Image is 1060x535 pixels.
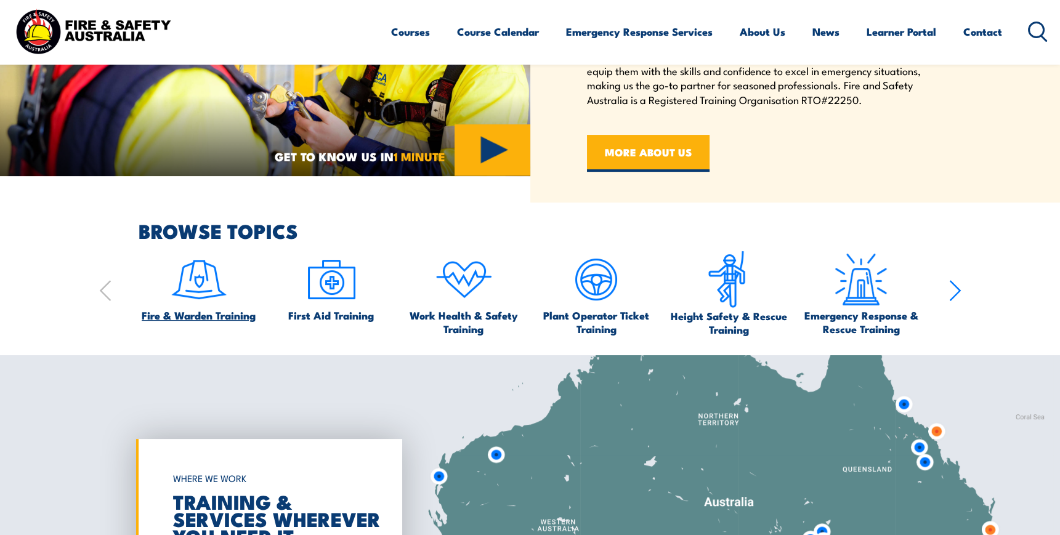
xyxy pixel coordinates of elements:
img: icon-6 [700,251,758,309]
a: Plant Operator Ticket Training [536,251,657,336]
span: Fire & Warden Training [142,308,256,322]
img: icon-2 [302,251,360,308]
a: About Us [740,15,785,48]
span: Height Safety & Rescue Training [668,309,789,336]
img: icon-1 [170,251,228,308]
a: Work Health & Safety Training [403,251,524,336]
img: icon-4 [435,251,493,308]
strong: 1 MINUTE [394,147,445,165]
a: Height Safety & Rescue Training [668,251,789,336]
a: Emergency Response Services [566,15,713,48]
a: Course Calendar [457,15,539,48]
a: News [812,15,840,48]
span: Plant Operator Ticket Training [536,308,657,336]
img: icon-5 [567,251,625,308]
a: Contact [963,15,1002,48]
span: GET TO KNOW US IN [275,151,445,162]
a: Courses [391,15,430,48]
span: First Aid Training [288,308,374,322]
span: Work Health & Safety Training [403,308,524,336]
a: Emergency Response & Rescue Training [801,251,921,336]
h2: BROWSE TOPICS [139,222,961,239]
img: Emergency Response Icon [832,251,890,308]
h6: WHERE WE WORK [173,467,359,489]
a: Fire & Warden Training [142,251,256,322]
span: Emergency Response & Rescue Training [801,308,921,336]
a: MORE ABOUT US [587,135,710,172]
a: First Aid Training [288,251,374,322]
a: Learner Portal [867,15,936,48]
